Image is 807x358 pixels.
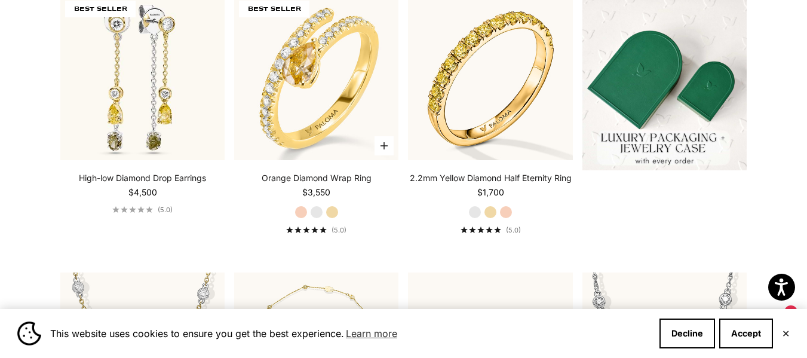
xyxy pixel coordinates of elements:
[50,325,650,342] span: This website uses cookies to ensure you get the best experience.
[79,172,206,184] a: High-low Diamond Drop Earrings
[286,227,327,233] div: 5.0 out of 5.0 stars
[158,206,173,214] span: (5.0)
[128,186,157,198] sale-price: $4,500
[461,227,501,233] div: 5.0 out of 5.0 stars
[782,330,790,337] button: Close
[659,319,715,348] button: Decline
[332,226,346,234] span: (5.0)
[344,325,399,342] a: Learn more
[112,206,153,213] div: 5.0 out of 5.0 stars
[477,186,504,198] sale-price: $1,700
[239,1,309,17] span: BEST SELLER
[112,206,173,214] a: 5.0 out of 5.0 stars(5.0)
[410,172,572,184] a: 2.2mm Yellow Diamond Half Eternity Ring
[461,226,521,234] a: 5.0 out of 5.0 stars(5.0)
[719,319,773,348] button: Accept
[65,1,136,17] span: BEST SELLER
[17,322,41,345] img: Cookie banner
[262,172,372,184] a: Orange Diamond Wrap Ring
[286,226,346,234] a: 5.0 out of 5.0 stars(5.0)
[302,186,330,198] sale-price: $3,550
[506,226,521,234] span: (5.0)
